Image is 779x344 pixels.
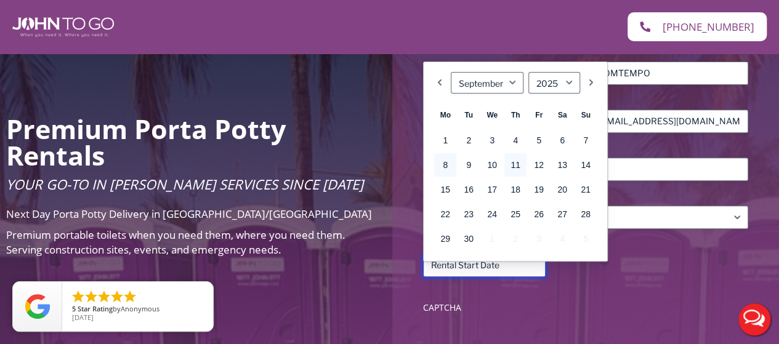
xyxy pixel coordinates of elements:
[589,158,748,181] input: State
[528,202,550,226] a: 26
[551,202,573,226] a: 27
[504,227,527,250] span: 2
[72,305,203,314] span: by
[6,175,363,193] span: Your Go-To in [PERSON_NAME] Services Since [DATE]
[451,72,523,94] select: Select month
[730,295,779,344] button: Live Chat
[458,153,480,177] a: 9
[6,116,374,169] h2: Premium Porta Potty Rentals
[6,228,345,257] span: Premium portable toilets when you need them, where you need them. Serving construction sites, eve...
[585,72,597,94] a: Next
[504,153,527,177] a: 11
[591,110,748,133] input: Email
[528,72,580,94] select: Select year
[575,129,597,152] a: 7
[558,111,567,119] span: Saturday
[589,62,748,85] input: Last Name
[481,178,503,201] a: 17
[97,289,111,304] li: 
[528,178,550,201] a: 19
[528,129,550,152] a: 5
[575,202,597,226] a: 28
[458,227,480,250] a: 30
[551,129,573,152] a: 6
[504,178,527,201] a: 18
[628,12,767,41] a: [PHONE_NUMBER]
[434,178,456,201] a: 15
[6,207,372,221] span: Next Day Porta Potty Delivery in [GEOGRAPHIC_DATA]/[GEOGRAPHIC_DATA]
[121,304,159,313] span: Anonymous
[434,72,446,94] a: Previous
[535,111,543,119] span: Friday
[504,202,527,226] a: 25
[551,153,573,177] a: 13
[12,17,114,37] img: John To Go
[110,289,124,304] li: 
[25,294,50,319] img: Review Rating
[551,178,573,201] a: 20
[464,111,473,119] span: Tuesday
[123,289,137,304] li: 
[423,302,748,314] label: CAPTCHA
[511,111,520,119] span: Thursday
[481,153,503,177] a: 10
[71,289,86,304] li: 
[72,313,94,322] span: [DATE]
[481,202,503,226] a: 24
[84,289,99,304] li: 
[458,178,480,201] a: 16
[528,227,550,250] span: 3
[575,227,597,250] span: 5
[528,153,550,177] a: 12
[575,153,597,177] a: 14
[481,227,503,250] span: 1
[504,129,527,152] a: 4
[581,111,590,119] span: Sunday
[434,227,456,250] a: 29
[551,227,573,250] span: 4
[434,202,456,226] a: 22
[78,304,113,313] span: Star Rating
[481,129,503,152] a: 3
[440,111,450,119] span: Monday
[458,202,480,226] a: 23
[663,22,754,32] span: [PHONE_NUMBER]
[575,178,597,201] a: 21
[423,254,546,277] input: Rental Start Date
[486,111,498,119] span: Wednesday
[458,129,480,152] a: 2
[434,129,456,152] a: 1
[72,304,76,313] span: 5
[434,153,456,177] a: 8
